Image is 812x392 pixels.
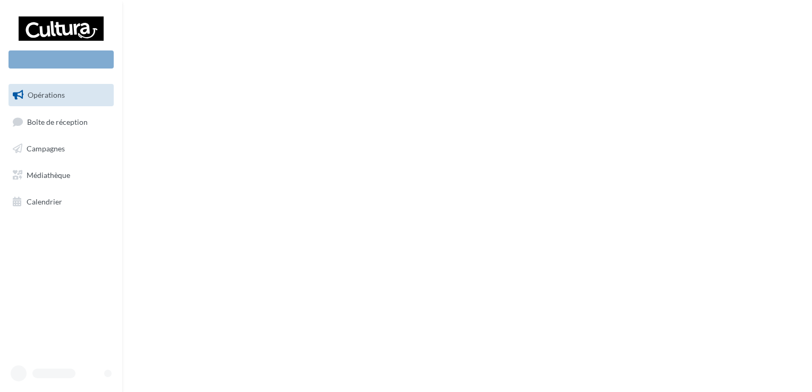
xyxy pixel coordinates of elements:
span: Calendrier [27,197,62,206]
span: Médiathèque [27,171,70,180]
a: Opérations [6,84,116,106]
span: Boîte de réception [27,117,88,126]
a: Calendrier [6,191,116,213]
span: Opérations [28,90,65,99]
span: Campagnes [27,144,65,153]
div: Nouvelle campagne [9,50,114,69]
a: Médiathèque [6,164,116,186]
a: Campagnes [6,138,116,160]
a: Boîte de réception [6,110,116,133]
